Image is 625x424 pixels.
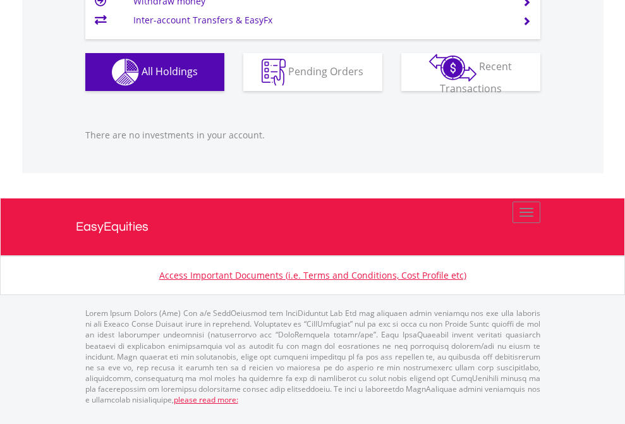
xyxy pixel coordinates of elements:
[429,54,476,82] img: transactions-zar-wht.png
[262,59,286,86] img: pending_instructions-wht.png
[112,59,139,86] img: holdings-wht.png
[174,394,238,405] a: please read more:
[85,129,540,142] p: There are no investments in your account.
[243,53,382,91] button: Pending Orders
[85,53,224,91] button: All Holdings
[76,198,550,255] a: EasyEquities
[159,269,466,281] a: Access Important Documents (i.e. Terms and Conditions, Cost Profile etc)
[133,11,507,30] td: Inter-account Transfers & EasyFx
[288,64,363,78] span: Pending Orders
[85,308,540,405] p: Lorem Ipsum Dolors (Ame) Con a/e SeddOeiusmod tem InciDiduntut Lab Etd mag aliquaen admin veniamq...
[142,64,198,78] span: All Holdings
[401,53,540,91] button: Recent Transactions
